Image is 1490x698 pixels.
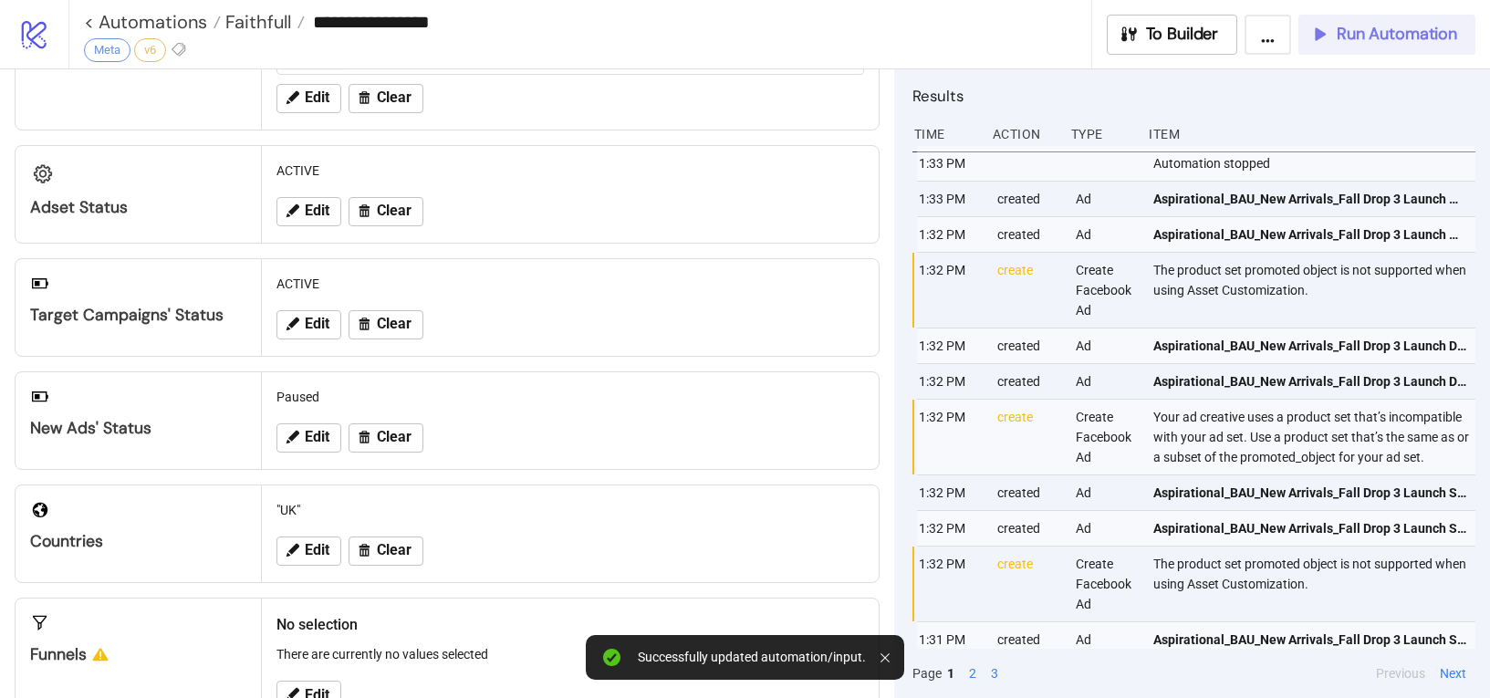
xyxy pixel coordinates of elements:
[1153,622,1467,657] a: Aspirational_BAU_New Arrivals_Fall Drop 3 Launch Static v2__Image_20250922_AU
[912,117,978,151] div: Time
[30,418,246,439] div: New Ads' Status
[917,511,983,546] div: 1:32 PM
[917,217,983,252] div: 1:32 PM
[84,13,221,31] a: < Automations
[221,13,305,31] a: Faithfull
[305,89,329,106] span: Edit
[995,547,1061,621] div: create
[995,253,1061,328] div: create
[1074,182,1140,216] div: Ad
[1337,24,1457,45] span: Run Automation
[1074,217,1140,252] div: Ad
[917,146,983,181] div: 1:33 PM
[1146,24,1219,45] span: To Builder
[377,203,412,219] span: Clear
[30,531,246,552] div: Countries
[1298,15,1475,55] button: Run Automation
[995,475,1061,510] div: created
[269,380,871,414] div: Paused
[1151,146,1480,181] div: Automation stopped
[305,203,329,219] span: Edit
[1153,217,1467,252] a: Aspirational_BAU_New Arrivals_Fall Drop 3 Launch Motion v1__Video_20250922_AU
[1153,475,1467,510] a: Aspirational_BAU_New Arrivals_Fall Drop 3 Launch Static v3__Image_20250922_AU
[1151,400,1480,474] div: Your ad creative uses a product set that’s incompatible with your ad set. Use a product set that’...
[1153,182,1467,216] a: Aspirational_BAU_New Arrivals_Fall Drop 3 Launch Motion v1__Video_20250922_AU
[1153,189,1467,209] span: Aspirational_BAU_New Arrivals_Fall Drop 3 Launch Motion v1__Video_20250922_AU
[134,38,166,62] div: v6
[1153,371,1467,391] span: Aspirational_BAU_New Arrivals_Fall Drop 3 Launch Dynamic Carousel v1__Catalogue - Image_20250922_AU
[349,197,423,226] button: Clear
[1151,547,1480,621] div: The product set promoted object is not supported when using Asset Customization.
[1074,253,1140,328] div: Create Facebook Ad
[349,84,423,113] button: Clear
[305,542,329,558] span: Edit
[1074,622,1140,657] div: Ad
[1107,15,1238,55] button: To Builder
[917,182,983,216] div: 1:33 PM
[276,84,341,113] button: Edit
[1147,117,1475,151] div: Item
[305,316,329,332] span: Edit
[995,622,1061,657] div: created
[377,89,412,106] span: Clear
[377,429,412,445] span: Clear
[912,663,942,683] span: Page
[995,217,1061,252] div: created
[84,38,130,62] div: Meta
[1074,400,1140,474] div: Create Facebook Ad
[1153,328,1467,363] a: Aspirational_BAU_New Arrivals_Fall Drop 3 Launch Dynamic Carousel v1__Catalogue - Image_20250922_AU
[30,644,246,665] div: Funnels
[917,400,983,474] div: 1:32 PM
[1153,630,1467,650] span: Aspirational_BAU_New Arrivals_Fall Drop 3 Launch Static v2__Image_20250922_AU
[964,663,982,683] button: 2
[917,547,983,621] div: 1:32 PM
[269,266,871,301] div: ACTIVE
[1074,511,1140,546] div: Ad
[917,622,983,657] div: 1:31 PM
[1153,364,1467,399] a: Aspirational_BAU_New Arrivals_Fall Drop 3 Launch Dynamic Carousel v1__Catalogue - Image_20250922_AU
[1074,547,1140,621] div: Create Facebook Ad
[276,197,341,226] button: Edit
[1074,364,1140,399] div: Ad
[995,511,1061,546] div: created
[985,663,1004,683] button: 3
[995,328,1061,363] div: created
[1151,253,1480,328] div: The product set promoted object is not supported when using Asset Customization.
[276,613,864,636] h2: No selection
[305,429,329,445] span: Edit
[269,153,871,188] div: ACTIVE
[1153,511,1467,546] a: Aspirational_BAU_New Arrivals_Fall Drop 3 Launch Static v3__Image_20250922_AU
[942,663,960,683] button: 1
[1434,663,1472,683] button: Next
[917,475,983,510] div: 1:32 PM
[349,537,423,566] button: Clear
[991,117,1057,151] div: Action
[912,84,1475,108] h2: Results
[377,542,412,558] span: Clear
[269,493,871,527] div: "UK"
[276,310,341,339] button: Edit
[1153,483,1467,503] span: Aspirational_BAU_New Arrivals_Fall Drop 3 Launch Static v3__Image_20250922_AU
[1370,663,1431,683] button: Previous
[917,328,983,363] div: 1:32 PM
[30,197,246,218] div: Adset Status
[1069,117,1135,151] div: Type
[917,253,983,328] div: 1:32 PM
[30,305,246,326] div: Target Campaigns' Status
[1153,336,1467,356] span: Aspirational_BAU_New Arrivals_Fall Drop 3 Launch Dynamic Carousel v1__Catalogue - Image_20250922_AU
[349,423,423,453] button: Clear
[1245,15,1291,55] button: ...
[995,364,1061,399] div: created
[377,316,412,332] span: Clear
[1153,518,1467,538] span: Aspirational_BAU_New Arrivals_Fall Drop 3 Launch Static v3__Image_20250922_AU
[638,650,866,665] div: Successfully updated automation/input.
[1074,328,1140,363] div: Ad
[276,644,864,664] p: There are currently no values selected
[1074,475,1140,510] div: Ad
[349,310,423,339] button: Clear
[917,364,983,399] div: 1:32 PM
[276,537,341,566] button: Edit
[995,182,1061,216] div: created
[276,423,341,453] button: Edit
[1153,224,1467,245] span: Aspirational_BAU_New Arrivals_Fall Drop 3 Launch Motion v1__Video_20250922_AU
